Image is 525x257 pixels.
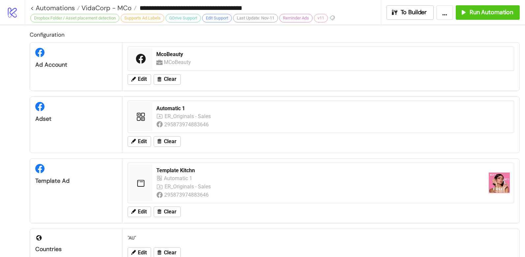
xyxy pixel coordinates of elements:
div: Last Update: Nov-11 [233,14,278,22]
div: GDrive Support [166,14,201,22]
span: Edit [138,250,147,256]
span: Clear [164,209,176,215]
span: To Builder [401,9,427,16]
span: Run Automation [470,9,513,16]
span: VidaCorp - MCo [80,4,132,12]
div: MCoBeauty [164,58,193,66]
button: Run Automation [456,5,520,20]
span: Clear [164,139,176,145]
div: Dropbox Folder / Asset placement detection [30,14,119,22]
a: < Automations [30,5,80,11]
div: Template Ad [35,177,117,185]
button: ... [436,5,453,20]
button: Edit [128,136,151,147]
div: 295873974883646 [164,120,210,129]
div: Ad Account [35,61,117,69]
button: Clear [154,207,181,217]
div: Automatic 1 [156,105,510,112]
img: https://scontent-fra3-1.xx.fbcdn.net/v/t45.1600-4/479724001_120216927173110694_899479758034190333... [489,173,510,194]
span: Clear [164,76,176,82]
span: Clear [164,250,176,256]
div: Adset [35,115,117,123]
div: Template Kitchn [156,167,483,174]
div: ER_Originals - Sales [165,112,212,120]
div: Automatic 1 [164,174,194,182]
div: Reminder Ads [279,14,313,22]
div: 295873974883646 [164,191,210,199]
span: Edit [138,209,147,215]
div: v11 [314,14,328,22]
span: Edit [138,76,147,82]
button: Edit [128,207,151,217]
span: Edit [138,139,147,145]
div: McoBeauty [156,51,510,58]
button: Clear [154,136,181,147]
button: Edit [128,74,151,85]
div: Countries [35,245,117,253]
div: ER_Originals - Sales [165,182,212,191]
div: Edit Support [202,14,232,22]
div: "AU" [125,232,517,244]
div: Supports Ad Labels [121,14,164,22]
button: Clear [154,74,181,85]
a: VidaCorp - MCo [80,5,137,11]
button: To Builder [386,5,434,20]
h2: Configuration [30,30,520,39]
